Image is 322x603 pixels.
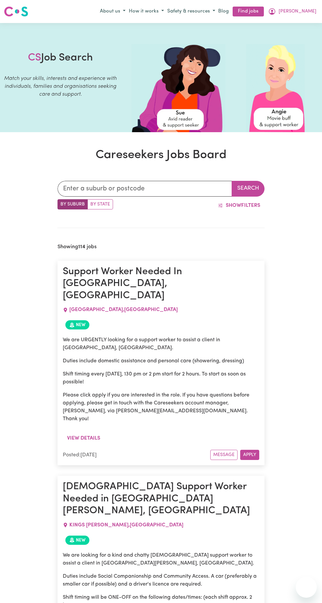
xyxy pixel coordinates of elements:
[28,52,93,64] h1: Job Search
[233,7,264,17] a: Find jobs
[78,244,85,250] b: 114
[63,370,259,386] p: Shift timing every [DATE], 130 pm or 2 pm start for 2 hours. To start as soon as possible!
[87,199,113,209] label: Search by state
[63,572,259,588] p: Duties include Social Companionship and Community Access. A car (preferably a smaller car if poss...
[226,203,241,208] span: Show
[266,6,318,17] button: My Account
[57,181,232,197] input: Enter a suburb or postcode
[4,6,28,17] img: Careseekers logo
[63,336,259,352] p: We are URGENTLY looking for a support worker to assist a client in [GEOGRAPHIC_DATA], [GEOGRAPHIC...
[4,4,28,19] a: Careseekers logo
[63,357,259,365] p: Duties include domestic assistance and personal care (showering, dressing)
[57,199,88,209] label: Search by suburb/post code
[240,450,259,460] button: Apply for this job
[65,320,89,329] span: Job posted within the last 30 days
[63,432,104,445] button: View details
[57,244,97,250] h2: Showing jobs
[279,8,316,15] span: [PERSON_NAME]
[63,391,259,423] p: Please click apply if you are interested in the role. If you have questions before applying, plea...
[296,577,317,598] iframe: Botón para iniciar la ventana de mensajería
[127,6,166,17] button: How it works
[217,7,230,17] a: Blog
[214,199,264,212] button: ShowFilters
[63,481,259,517] h1: [DEMOGRAPHIC_DATA] Support Worker Needed in [GEOGRAPHIC_DATA][PERSON_NAME], [GEOGRAPHIC_DATA]
[63,266,259,302] h1: Support Worker Needed In [GEOGRAPHIC_DATA], [GEOGRAPHIC_DATA]
[210,450,238,460] button: Message
[28,53,41,63] span: CS
[232,181,264,197] button: Search
[166,6,217,17] button: Safety & resources
[63,551,259,567] p: We are looking for a kind and chatty [DEMOGRAPHIC_DATA] support worker to assist a client in [GEO...
[63,451,210,459] div: Posted: [DATE]
[98,6,127,17] button: About us
[69,522,183,528] span: KINGS [PERSON_NAME] , [GEOGRAPHIC_DATA]
[4,75,117,98] p: Match your skills, interests and experience with individuals, families and organisations seeking ...
[65,536,89,545] span: Job posted within the last 30 days
[69,307,178,312] span: [GEOGRAPHIC_DATA] , [GEOGRAPHIC_DATA]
